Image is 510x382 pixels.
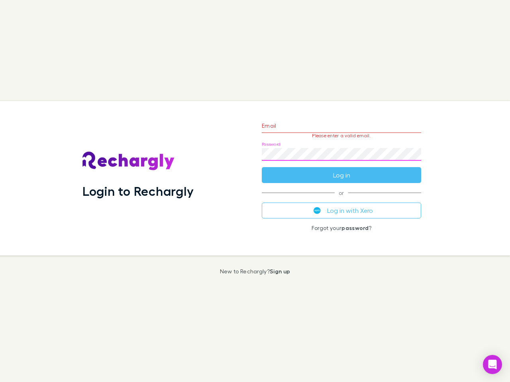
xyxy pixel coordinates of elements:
[220,268,290,275] p: New to Rechargly?
[483,355,502,374] div: Open Intercom Messenger
[262,141,280,147] label: Password
[270,268,290,275] a: Sign up
[262,225,421,231] p: Forgot your ?
[262,203,421,218] button: Log in with Xero
[82,152,175,171] img: Rechargly's Logo
[262,167,421,183] button: Log in
[82,183,194,199] h1: Login to Rechargly
[262,133,421,138] p: Please enter a valid email.
[314,207,321,214] img: Xero's logo
[341,224,369,231] a: password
